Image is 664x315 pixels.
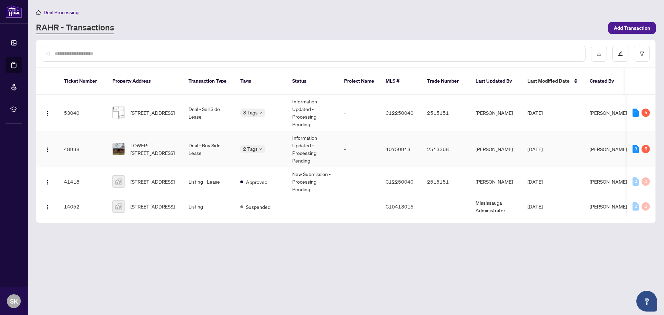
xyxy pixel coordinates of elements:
button: Logo [42,176,53,187]
span: [PERSON_NAME] [590,203,627,210]
td: - [339,131,380,167]
td: - [422,196,470,217]
span: Approved [246,178,267,186]
span: 40750913 [386,146,411,152]
div: 5 [642,109,650,117]
td: 2513368 [422,131,470,167]
button: edit [612,46,628,62]
span: [STREET_ADDRESS] [130,178,175,185]
td: Deal - Buy Side Lease [183,131,235,167]
div: 3 [633,145,639,153]
td: 48938 [58,131,107,167]
button: download [591,46,607,62]
th: Status [287,68,339,95]
button: Add Transaction [608,22,656,34]
span: home [36,10,41,15]
span: Add Transaction [614,22,650,34]
td: New Submission - Processing Pending [287,167,339,196]
td: 2515151 [422,95,470,131]
span: [DATE] [527,110,543,116]
img: Logo [45,111,50,116]
div: 0 [633,202,639,211]
th: Last Updated By [470,68,522,95]
td: [PERSON_NAME] [470,167,522,196]
div: 5 [642,145,650,153]
th: Ticket Number [58,68,107,95]
td: - [339,167,380,196]
td: [PERSON_NAME] [470,131,522,167]
a: RAHR - Transactions [36,22,114,34]
span: Deal Processing [44,9,79,16]
th: Property Address [107,68,183,95]
th: Tags [235,68,287,95]
span: [DATE] [527,178,543,185]
img: Logo [45,147,50,152]
td: 14052 [58,196,107,217]
td: Mississauga Administrator [470,196,522,217]
span: 2 Tags [243,145,258,153]
div: 1 [633,109,639,117]
th: Trade Number [422,68,470,95]
img: logo [6,5,22,18]
button: Logo [42,143,53,155]
th: Created By [584,68,626,95]
button: Open asap [636,291,657,312]
span: SK [10,296,18,306]
th: Project Name [339,68,380,95]
img: thumbnail-img [113,107,124,119]
button: filter [634,46,650,62]
td: 41418 [58,167,107,196]
td: [PERSON_NAME] [470,95,522,131]
span: down [259,147,262,151]
td: - [339,196,380,217]
span: [DATE] [527,203,543,210]
div: 0 [642,177,650,186]
span: edit [618,51,623,56]
div: 0 [642,202,650,211]
span: filter [639,51,644,56]
span: [PERSON_NAME] [590,146,627,152]
span: C12250040 [386,110,414,116]
td: 53040 [58,95,107,131]
td: 2515151 [422,167,470,196]
th: Last Modified Date [522,68,584,95]
td: - [339,95,380,131]
span: download [597,51,601,56]
td: Deal - Sell Side Lease [183,95,235,131]
img: thumbnail-img [113,176,124,187]
td: Information Updated - Processing Pending [287,95,339,131]
button: Logo [42,107,53,118]
th: Transaction Type [183,68,235,95]
td: Information Updated - Processing Pending [287,131,339,167]
span: 3 Tags [243,109,258,117]
img: Logo [45,179,50,185]
span: C10413015 [386,203,414,210]
span: [DATE] [527,146,543,152]
button: Logo [42,201,53,212]
span: down [259,111,262,114]
td: Listing - Lease [183,167,235,196]
th: MLS # [380,68,422,95]
span: Last Modified Date [527,77,570,85]
img: Logo [45,204,50,210]
span: LOWER-[STREET_ADDRESS] [130,141,177,157]
span: Suspended [246,203,270,211]
div: 0 [633,177,639,186]
td: Listing [183,196,235,217]
img: thumbnail-img [113,143,124,155]
span: [PERSON_NAME] [590,178,627,185]
img: thumbnail-img [113,201,124,212]
span: [PERSON_NAME] [590,110,627,116]
span: [STREET_ADDRESS] [130,203,175,210]
td: - [287,196,339,217]
span: [STREET_ADDRESS] [130,109,175,117]
span: C12250040 [386,178,414,185]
